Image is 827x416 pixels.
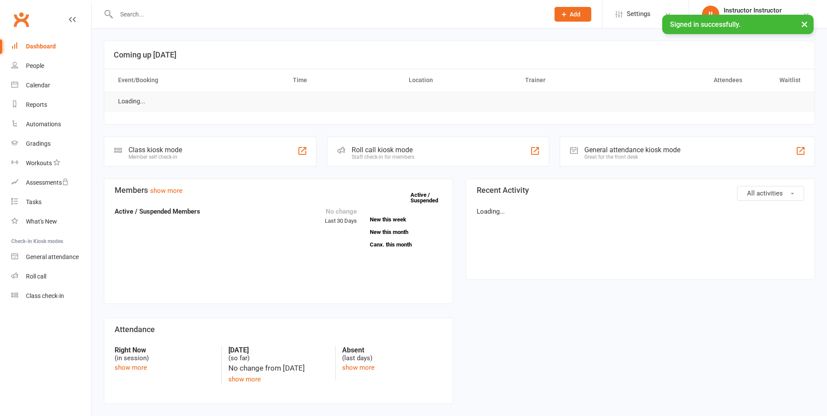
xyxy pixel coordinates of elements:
div: Class check-in [26,292,64,299]
div: (last days) [342,346,442,362]
a: New this month [370,229,442,235]
th: Waitlist [750,69,808,91]
a: Tasks [11,192,91,212]
a: Class kiosk mode [11,286,91,306]
div: No change [325,206,357,217]
div: Great for the front desk [584,154,680,160]
div: Calendar [26,82,50,89]
div: People [26,62,44,69]
div: Class kiosk mode [128,146,182,154]
div: Last 30 Days [325,206,357,226]
div: Gradings [26,140,51,147]
th: Trainer [517,69,634,91]
a: Roll call [11,267,91,286]
div: Instructor Instructor [724,6,803,14]
div: General attendance [26,253,79,260]
div: Assessments [26,179,69,186]
a: Dashboard [11,37,91,56]
div: What's New [26,218,57,225]
a: New this week [370,217,442,222]
a: What's New [11,212,91,231]
a: show more [228,375,261,383]
a: Gradings [11,134,91,154]
a: Canx. this month [370,242,442,247]
div: (in session) [115,346,215,362]
th: Location [401,69,517,91]
strong: Absent [342,346,442,354]
p: Loading... [477,206,804,217]
strong: [DATE] [228,346,328,354]
button: Add [555,7,591,22]
div: Member self check-in [128,154,182,160]
strong: Right Now [115,346,215,354]
h3: Attendance [115,325,442,334]
span: Signed in successfully. [670,20,740,29]
th: Time [285,69,401,91]
a: Automations [11,115,91,134]
span: Add [570,11,580,18]
h3: Coming up [DATE] [114,51,805,59]
div: Golden Cobra Martial Arts Inc [724,14,803,22]
div: General attendance kiosk mode [584,146,680,154]
h3: Recent Activity [477,186,804,195]
div: Reports [26,101,47,108]
strong: Active / Suspended Members [115,208,200,215]
td: Loading... [110,91,153,112]
h3: Members [115,186,442,195]
div: Dashboard [26,43,56,50]
a: General attendance kiosk mode [11,247,91,267]
div: Roll call kiosk mode [352,146,414,154]
div: Tasks [26,198,42,205]
div: Workouts [26,160,52,166]
a: show more [342,364,375,371]
a: Calendar [11,76,91,95]
div: Staff check-in for members [352,154,414,160]
div: Automations [26,121,61,128]
a: Active / Suspended [410,186,449,210]
span: Settings [627,4,651,24]
a: Clubworx [10,9,32,30]
div: Roll call [26,273,46,280]
div: II [702,6,719,23]
a: show more [150,187,183,195]
div: No change from [DATE] [228,362,328,374]
a: Reports [11,95,91,115]
span: All activities [747,189,783,197]
a: Assessments [11,173,91,192]
a: People [11,56,91,76]
input: Search... [114,8,543,20]
th: Event/Booking [110,69,285,91]
a: Workouts [11,154,91,173]
div: (so far) [228,346,328,362]
button: All activities [737,186,804,201]
a: show more [115,364,147,371]
th: Attendees [634,69,750,91]
button: × [797,15,812,33]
